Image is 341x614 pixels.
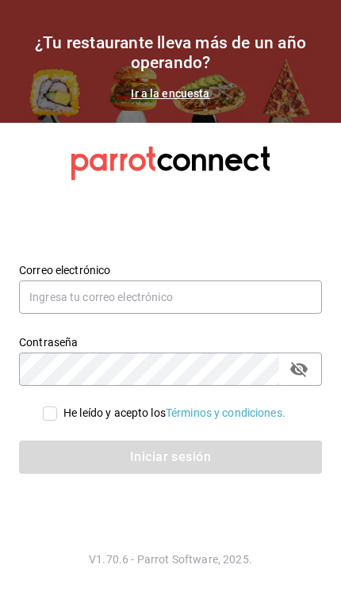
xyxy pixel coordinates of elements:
h1: ¿Tu restaurante lleva más de un año operando? [19,33,322,73]
p: V1.70.6 - Parrot Software, 2025. [19,551,322,567]
a: Términos y condiciones. [166,406,285,419]
a: Ir a la encuesta [131,87,209,100]
label: Correo electrónico [19,265,322,276]
label: Contraseña [19,337,322,348]
button: passwordField [285,356,312,383]
input: Ingresa tu correo electrónico [19,280,322,314]
div: He leído y acepto los [63,405,285,421]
